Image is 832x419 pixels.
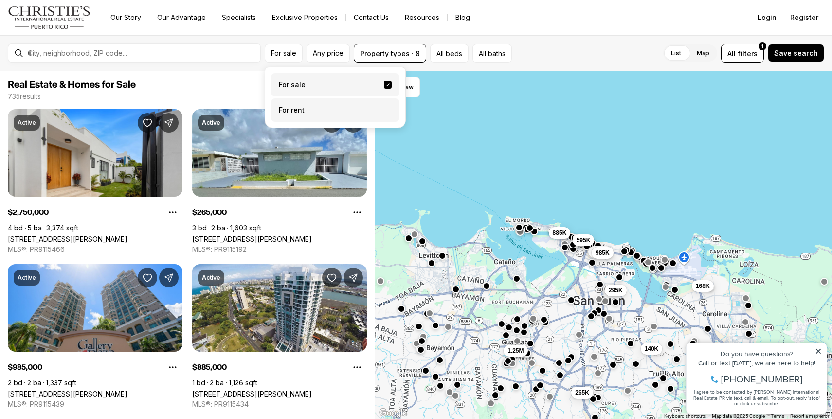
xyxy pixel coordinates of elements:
[552,229,566,236] span: 885K
[8,6,91,29] img: logo
[572,234,594,246] button: 595K
[784,8,824,27] button: Register
[8,93,41,100] p: 735 results
[448,11,478,24] a: Blog
[192,390,312,398] a: 404 AVE DE LA CONSTITUCION #2008, SAN JUAN PR, 00901
[790,14,818,21] span: Register
[472,44,512,63] button: All baths
[159,268,179,287] button: Share Property
[571,387,593,399] button: 265K
[271,73,399,96] label: For sale
[692,280,714,291] button: 168K
[761,42,763,50] span: 1
[8,390,127,398] a: 103 DE DIEGO AVENUE #1706, SAN JUAN PR, 00911
[758,14,777,21] span: Login
[163,203,182,222] button: Property options
[159,113,179,133] button: Share Property
[768,44,824,62] button: Save search
[214,11,264,24] a: Specialists
[354,44,426,63] button: Property types · 8
[40,46,121,56] span: [PHONE_NUMBER]
[10,22,141,29] div: Do you have questions?
[271,49,296,57] span: For sale
[397,11,447,24] a: Resources
[663,44,689,62] label: List
[644,344,658,352] span: 140K
[696,282,710,289] span: 168K
[430,44,469,63] button: All beds
[202,119,220,127] p: Active
[322,268,342,287] button: Save Property: 404 AVE DE LA CONSTITUCION #2008
[347,358,367,377] button: Property options
[202,274,220,282] p: Active
[163,358,182,377] button: Property options
[640,343,662,354] button: 140K
[18,274,36,282] p: Active
[313,49,344,57] span: Any price
[507,346,524,354] span: 1.25M
[8,80,136,90] span: Real Estate & Homes for Sale
[592,248,608,256] span: 2.75M
[307,44,350,63] button: Any price
[138,113,157,133] button: Save Property: 106 TRES HERMANOS
[10,31,141,38] div: Call or text [DATE], we are here to help!
[738,48,758,58] span: filters
[576,236,590,244] span: 595K
[689,44,717,62] label: Map
[12,60,139,78] span: I agree to be contacted by [PERSON_NAME] International Real Estate PR via text, call & email. To ...
[8,235,127,243] a: 106 TRES HERMANOS, SAN JUAN PR, 00907
[605,285,627,296] button: 295K
[346,11,397,24] button: Contact Us
[609,286,623,294] span: 295K
[774,49,818,57] span: Save search
[752,8,782,27] button: Login
[344,268,363,287] button: Share Property
[149,11,214,24] a: Our Advantage
[347,203,367,222] button: Property options
[727,48,736,58] span: All
[575,389,589,397] span: 265K
[504,344,527,356] button: 1.25M
[103,11,149,24] a: Our Story
[265,44,303,63] button: For sale
[721,44,764,63] button: Allfilters1
[18,119,36,127] p: Active
[271,98,399,122] label: For rent
[264,11,345,24] a: Exclusive Properties
[592,247,614,258] button: 985K
[192,235,312,243] a: 404 CALLE BAYAMON #404, SAN JUAN PR, 00926
[548,227,570,238] button: 885K
[138,268,157,287] button: Save Property: 103 DE DIEGO AVENUE #1706
[596,248,610,256] span: 985K
[588,246,612,258] button: 2.75M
